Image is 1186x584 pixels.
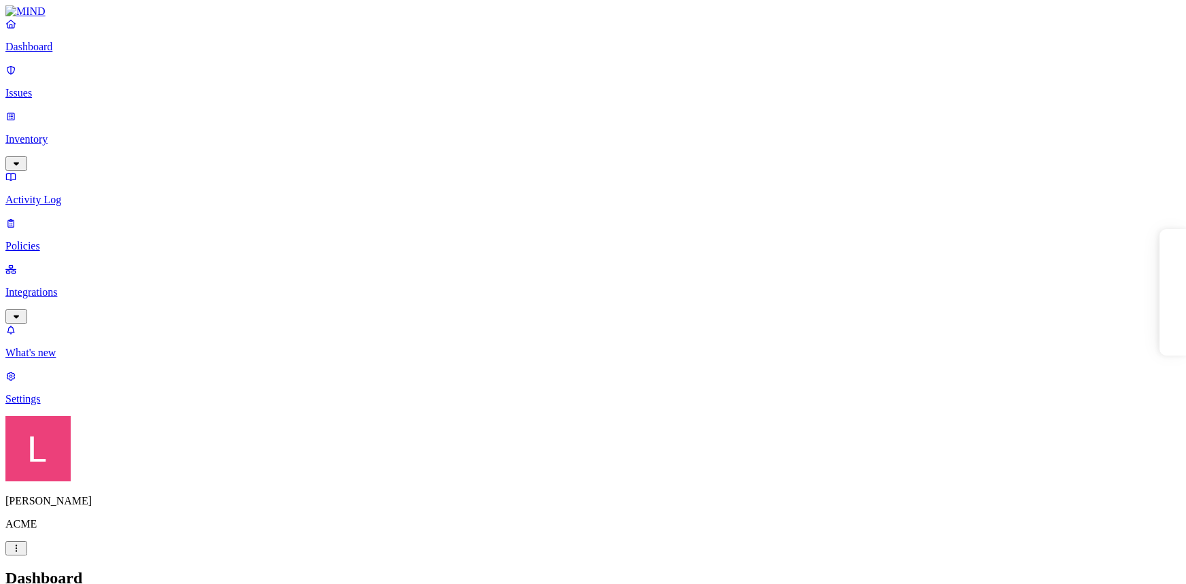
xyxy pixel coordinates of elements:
a: Activity Log [5,171,1181,206]
p: What's new [5,347,1181,359]
a: MIND [5,5,1181,18]
img: MIND [5,5,46,18]
a: Inventory [5,110,1181,169]
a: What's new [5,324,1181,359]
a: Dashboard [5,18,1181,53]
p: Policies [5,240,1181,252]
img: Landen Brown [5,416,71,481]
a: Issues [5,64,1181,99]
a: Policies [5,217,1181,252]
p: Dashboard [5,41,1181,53]
p: Activity Log [5,194,1181,206]
a: Settings [5,370,1181,405]
p: Integrations [5,286,1181,298]
p: [PERSON_NAME] [5,495,1181,507]
p: Inventory [5,133,1181,145]
p: ACME [5,518,1181,530]
p: Settings [5,393,1181,405]
a: Integrations [5,263,1181,322]
p: Issues [5,87,1181,99]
